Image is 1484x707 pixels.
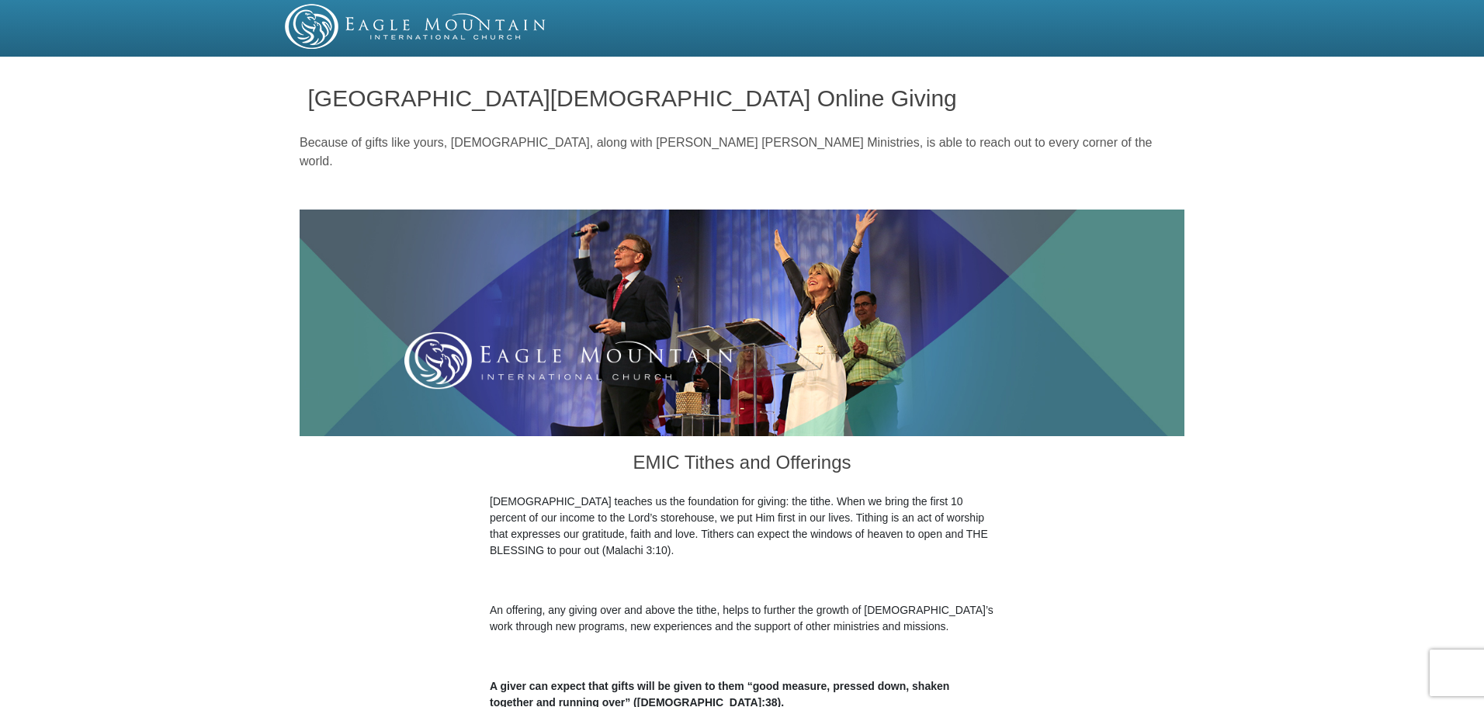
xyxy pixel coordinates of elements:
p: An offering, any giving over and above the tithe, helps to further the growth of [DEMOGRAPHIC_DAT... [490,602,994,635]
p: [DEMOGRAPHIC_DATA] teaches us the foundation for giving: the tithe. When we bring the first 10 pe... [490,494,994,559]
p: Because of gifts like yours, [DEMOGRAPHIC_DATA], along with [PERSON_NAME] [PERSON_NAME] Ministrie... [300,133,1184,171]
h1: [GEOGRAPHIC_DATA][DEMOGRAPHIC_DATA] Online Giving [308,85,1177,111]
img: EMIC [285,4,547,49]
h3: EMIC Tithes and Offerings [490,436,994,494]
